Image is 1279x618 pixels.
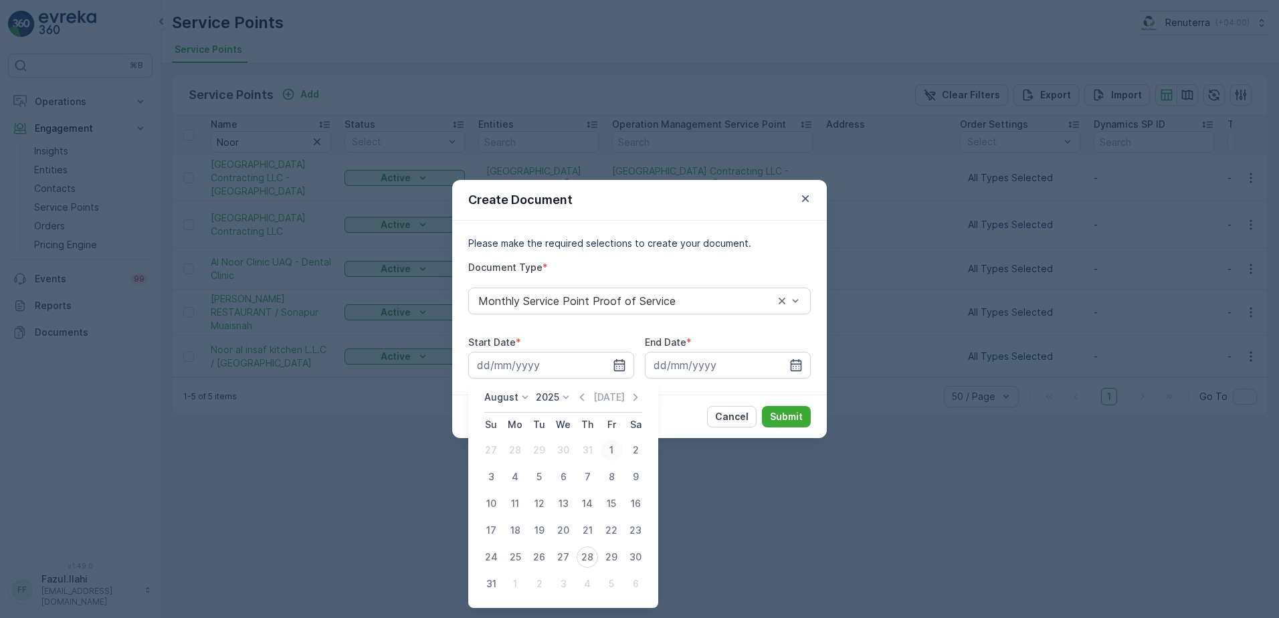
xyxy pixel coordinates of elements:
div: 25 [504,546,526,568]
p: Cancel [715,410,749,423]
div: 6 [553,466,574,488]
th: Saturday [623,413,648,437]
div: 13 [553,493,574,514]
div: 12 [528,493,550,514]
th: Monday [503,413,527,437]
div: 3 [553,573,574,595]
div: 11 [504,493,526,514]
button: Submit [762,406,811,427]
th: Thursday [575,413,599,437]
div: 27 [480,439,502,461]
div: 26 [528,546,550,568]
div: 31 [480,573,502,595]
div: 6 [625,573,646,595]
div: 2 [625,439,646,461]
div: 18 [504,520,526,541]
div: 5 [528,466,550,488]
div: 2 [528,573,550,595]
th: Sunday [479,413,503,437]
div: 17 [480,520,502,541]
div: 22 [601,520,622,541]
th: Wednesday [551,413,575,437]
div: 5 [601,573,622,595]
div: 4 [577,573,598,595]
p: Please make the required selections to create your document. [468,237,811,250]
th: Tuesday [527,413,551,437]
div: 27 [553,546,574,568]
div: 20 [553,520,574,541]
p: Create Document [468,191,573,209]
label: Document Type [468,262,543,273]
div: 9 [625,466,646,488]
div: 28 [577,546,598,568]
label: Start Date [468,336,516,348]
div: 8 [601,466,622,488]
label: End Date [645,336,686,348]
div: 29 [528,439,550,461]
p: August [484,391,518,404]
input: dd/mm/yyyy [645,352,811,379]
th: Friday [599,413,623,437]
div: 29 [601,546,622,568]
div: 16 [625,493,646,514]
div: 1 [601,439,622,461]
div: 15 [601,493,622,514]
div: 30 [553,439,574,461]
div: 7 [577,466,598,488]
div: 28 [504,439,526,461]
p: [DATE] [593,391,625,404]
div: 31 [577,439,598,461]
div: 19 [528,520,550,541]
div: 21 [577,520,598,541]
button: Cancel [707,406,757,427]
div: 1 [504,573,526,595]
div: 3 [480,466,502,488]
p: Submit [770,410,803,423]
p: 2025 [536,391,559,404]
div: 4 [504,466,526,488]
div: 24 [480,546,502,568]
input: dd/mm/yyyy [468,352,634,379]
div: 14 [577,493,598,514]
div: 10 [480,493,502,514]
div: 23 [625,520,646,541]
div: 30 [625,546,646,568]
